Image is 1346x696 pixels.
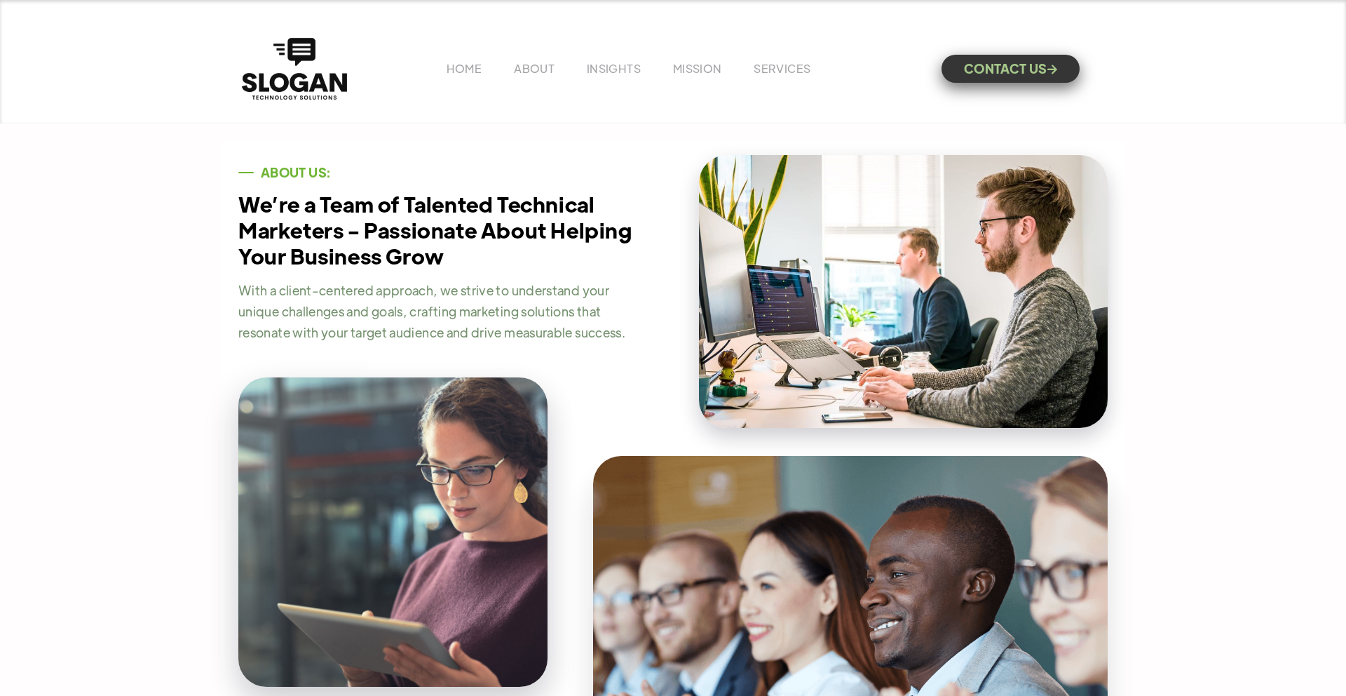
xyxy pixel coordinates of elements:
p: With a client-centered approach, we strive to understand your unique challenges and goals, crafti... [238,280,645,343]
div: ABOUT US: [261,166,330,180]
a: home [238,34,351,103]
h1: We’re a Team of Talented Technical Marketers - Passionate About Helping Your Business Grow [238,191,645,269]
a: CONTACT US [941,55,1080,83]
span:  [1047,65,1057,74]
img: deliverability [238,377,548,687]
img: Two people working [699,155,1108,428]
a: HOME [447,61,482,76]
a: INSIGHTS [587,61,641,76]
a: SERVICES [754,61,810,76]
a: MISSION [673,61,722,76]
a: ABOUT [514,61,555,76]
